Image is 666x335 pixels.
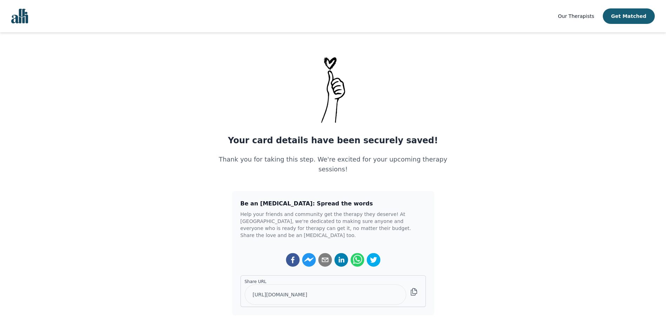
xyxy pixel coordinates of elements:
[315,55,351,124] img: Thank-You-_1_uatste.png
[240,199,426,208] h3: Be an [MEDICAL_DATA]: Spread the words
[558,12,594,20] a: Our Therapists
[318,253,332,267] button: email
[334,253,348,267] button: linkedin
[350,253,364,267] button: whatsapp
[367,253,381,267] button: twitter
[215,155,451,174] p: Thank you for taking this step. We're excited for your upcoming therapy sessions!
[286,253,300,267] button: facebook
[245,279,406,284] label: Share URL
[302,253,316,267] button: facebookmessenger
[240,211,426,239] p: Help your friends and community get the therapy they deserve! At [GEOGRAPHIC_DATA], we're dedicat...
[603,8,655,24] button: Get Matched
[11,9,28,24] img: alli logo
[215,135,451,146] h1: Your card details have been securely saved!
[558,13,594,19] span: Our Therapists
